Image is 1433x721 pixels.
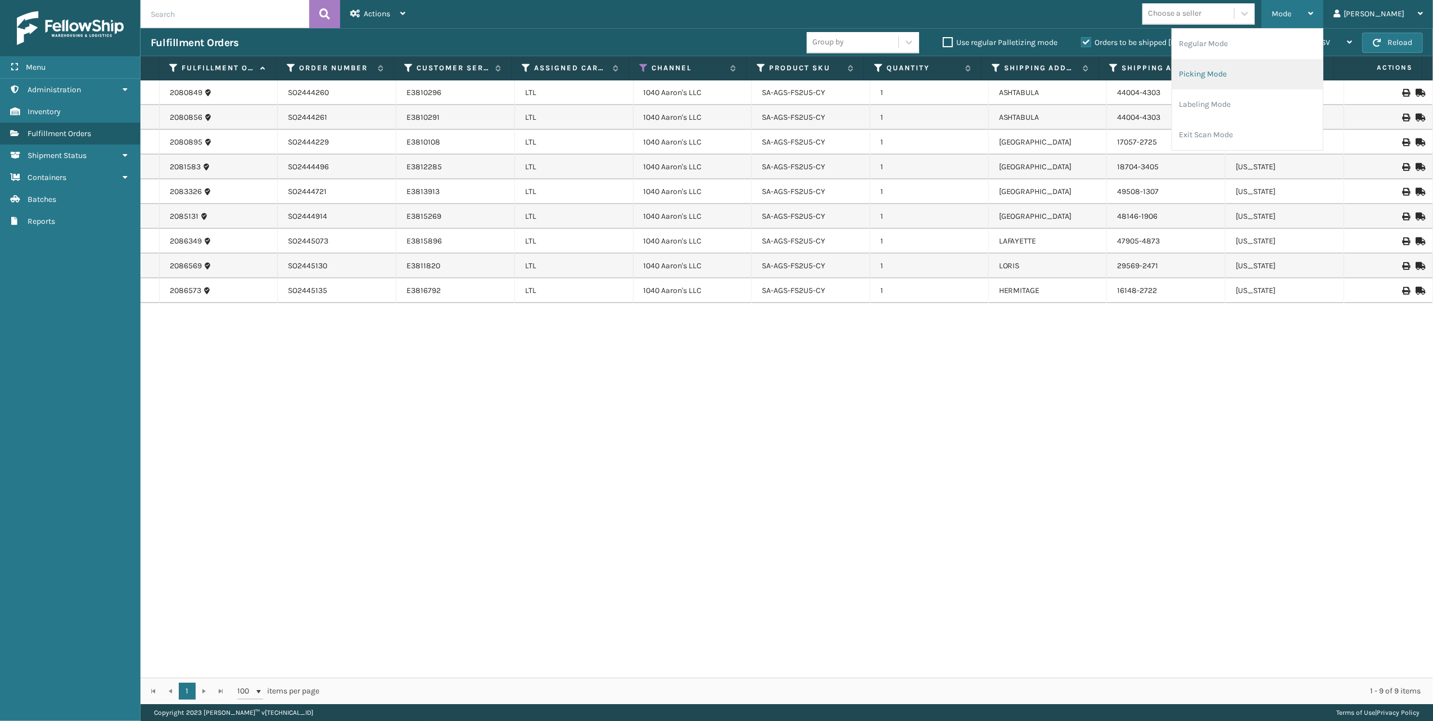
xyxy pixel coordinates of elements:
[870,278,989,303] td: 1
[515,105,634,130] td: LTL
[182,63,255,73] label: Fulfillment Order Id
[812,37,844,48] div: Group by
[1416,89,1422,97] i: Mark as Shipped
[989,278,1107,303] td: HERMITAGE
[515,254,634,278] td: LTL
[1172,120,1323,150] li: Exit Scan Mode
[534,63,607,73] label: Assigned Carrier Service
[989,229,1107,254] td: LAFAYETTE
[1172,89,1323,120] li: Labeling Mode
[762,137,825,147] a: SA-AGS-FS2U5-CY
[278,229,396,254] td: SO2445073
[17,11,124,45] img: logo
[396,278,515,303] td: E3816792
[870,155,989,179] td: 1
[1004,63,1077,73] label: Shipping Address City
[170,260,202,272] a: 2086569
[762,261,825,271] a: SA-AGS-FS2U5-CY
[278,179,396,204] td: SO2444721
[1226,278,1344,303] td: [US_STATE]
[652,63,725,73] label: Channel
[396,80,515,105] td: E3810296
[396,179,515,204] td: E3813913
[1362,33,1423,53] button: Reload
[870,254,989,278] td: 1
[989,179,1107,204] td: [GEOGRAPHIC_DATA]
[634,130,752,155] td: 1040 Aaron's LLC
[28,85,81,94] span: Administration
[1272,9,1291,19] span: Mode
[989,130,1107,155] td: [GEOGRAPHIC_DATA]
[515,155,634,179] td: LTL
[170,211,198,222] a: 2085131
[154,704,313,721] p: Copyright 2023 [PERSON_NAME]™ v [TECHNICAL_ID]
[299,63,372,73] label: Order Number
[278,155,396,179] td: SO2444496
[887,63,960,73] label: Quantity
[28,129,91,138] span: Fulfillment Orders
[1107,80,1226,105] td: 44004-4303
[1226,254,1344,278] td: [US_STATE]
[170,186,202,197] a: 2083326
[762,236,825,246] a: SA-AGS-FS2U5-CY
[28,151,87,160] span: Shipment Status
[396,155,515,179] td: E3812285
[278,204,396,229] td: SO2444914
[1402,237,1409,245] i: Print BOL
[515,229,634,254] td: LTL
[1402,213,1409,220] i: Print BOL
[870,179,989,204] td: 1
[1416,114,1422,121] i: Mark as Shipped
[396,105,515,130] td: E3810291
[28,217,55,226] span: Reports
[278,105,396,130] td: SO2444261
[634,155,752,179] td: 1040 Aaron's LLC
[634,278,752,303] td: 1040 Aaron's LLC
[762,162,825,172] a: SA-AGS-FS2U5-CY
[1148,8,1201,20] div: Choose a seller
[396,130,515,155] td: E3810108
[1336,709,1375,717] a: Terms of Use
[170,236,202,247] a: 2086349
[870,105,989,130] td: 1
[1416,188,1422,196] i: Mark as Shipped
[989,155,1107,179] td: [GEOGRAPHIC_DATA]
[1402,287,1409,295] i: Print BOL
[28,173,66,182] span: Containers
[1107,130,1226,155] td: 17057-2725
[1402,262,1409,270] i: Print BOL
[634,254,752,278] td: 1040 Aaron's LLC
[1416,138,1422,146] i: Mark as Shipped
[1416,213,1422,220] i: Mark as Shipped
[989,204,1107,229] td: [GEOGRAPHIC_DATA]
[1107,179,1226,204] td: 49508-1307
[870,80,989,105] td: 1
[515,204,634,229] td: LTL
[1107,254,1226,278] td: 29569-2471
[170,112,202,123] a: 2080856
[26,62,46,72] span: Menu
[634,204,752,229] td: 1040 Aaron's LLC
[1402,89,1409,97] i: Print BOL
[1416,163,1422,171] i: Mark as Shipped
[1107,278,1226,303] td: 16148-2722
[1377,709,1420,717] a: Privacy Policy
[1107,229,1226,254] td: 47905-4873
[1107,204,1226,229] td: 48146-1906
[762,211,825,221] a: SA-AGS-FS2U5-CY
[762,187,825,196] a: SA-AGS-FS2U5-CY
[1107,105,1226,130] td: 44004-4303
[870,204,989,229] td: 1
[396,204,515,229] td: E3815269
[515,179,634,204] td: LTL
[769,63,842,73] label: Product SKU
[989,80,1107,105] td: ASHTABULA
[515,130,634,155] td: LTL
[1337,58,1420,77] span: Actions
[1336,704,1420,721] div: |
[1226,204,1344,229] td: [US_STATE]
[870,229,989,254] td: 1
[1226,179,1344,204] td: [US_STATE]
[278,278,396,303] td: SO2445135
[237,683,319,700] span: items per page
